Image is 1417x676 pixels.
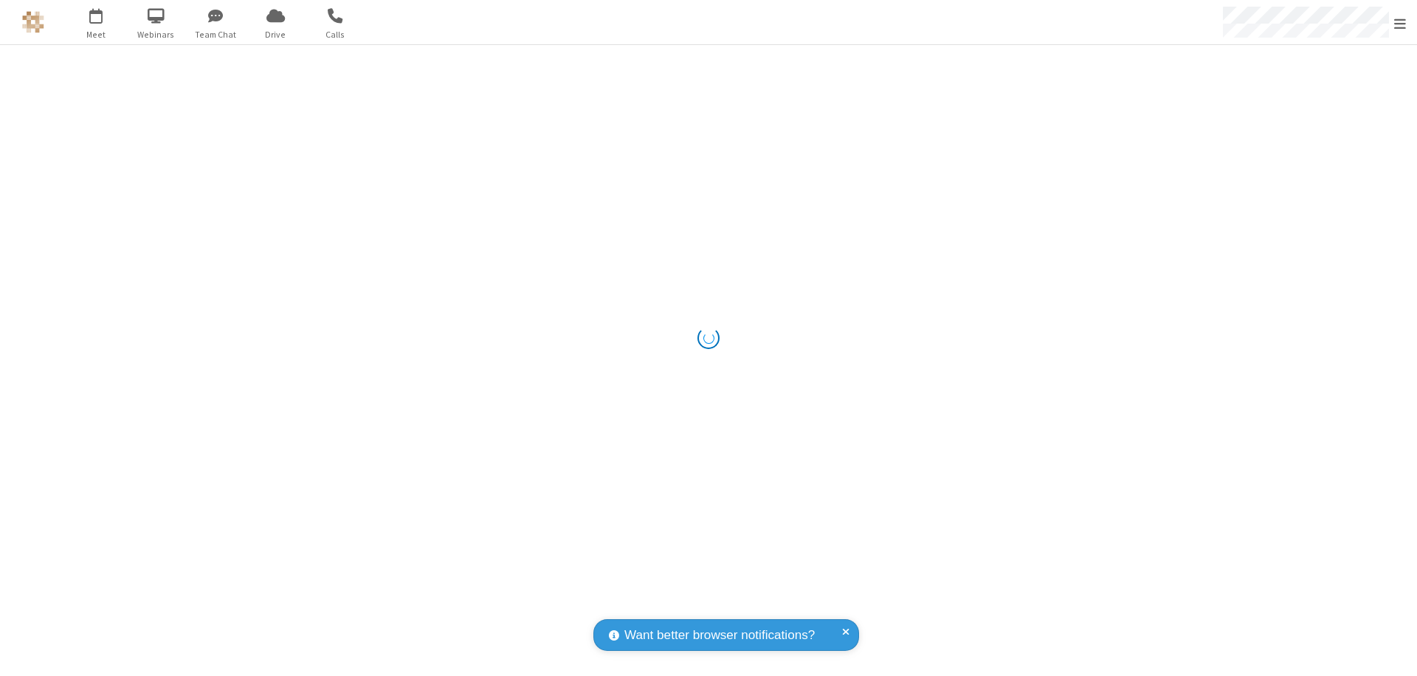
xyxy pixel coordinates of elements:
[128,28,184,41] span: Webinars
[22,11,44,33] img: QA Selenium DO NOT DELETE OR CHANGE
[248,28,303,41] span: Drive
[624,626,815,645] span: Want better browser notifications?
[69,28,124,41] span: Meet
[188,28,244,41] span: Team Chat
[308,28,363,41] span: Calls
